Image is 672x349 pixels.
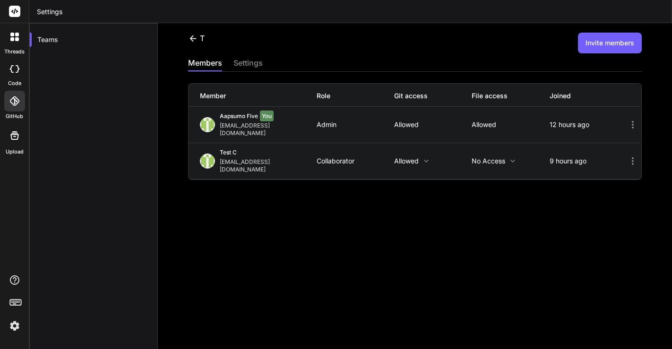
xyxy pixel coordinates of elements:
[233,57,263,70] div: settings
[317,157,394,165] div: Collaborator
[550,91,627,101] div: Joined
[7,318,23,334] img: settings
[578,33,642,53] button: Invite members
[188,57,222,70] div: members
[220,112,258,119] span: Aapsumo five
[394,121,472,128] p: Allowed
[188,33,205,44] div: t
[200,117,215,132] img: profile_image
[8,79,21,87] label: code
[472,121,549,128] p: Allowed
[200,153,215,169] img: profile_image
[550,157,627,165] div: 9 hours ago
[6,148,24,156] label: Upload
[220,122,317,137] div: [EMAIL_ADDRESS][DOMAIN_NAME]
[220,149,237,156] span: test c
[220,158,317,173] div: [EMAIL_ADDRESS][DOMAIN_NAME]
[394,157,472,165] p: Allowed
[394,91,472,101] div: Git access
[260,111,274,121] span: You
[6,112,23,120] label: GitHub
[4,48,25,56] label: threads
[200,91,317,101] div: Member
[472,91,549,101] div: File access
[317,91,394,101] div: Role
[30,29,157,50] div: Teams
[317,121,394,128] div: Admin
[472,157,549,165] p: No access
[550,121,627,128] div: 12 hours ago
